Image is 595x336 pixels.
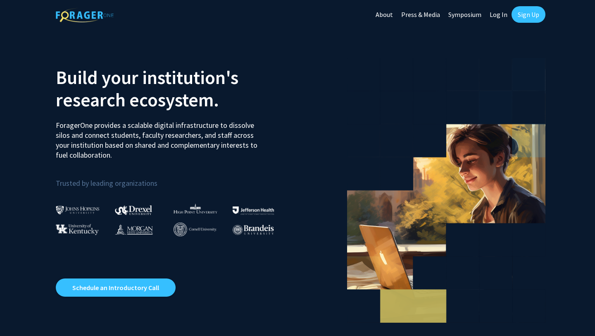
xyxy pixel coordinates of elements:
[56,114,263,160] p: ForagerOne provides a scalable digital infrastructure to dissolve silos and connect students, fac...
[56,66,291,111] h2: Build your institution's research ecosystem.
[115,205,152,215] img: Drexel University
[512,6,545,23] a: Sign Up
[115,224,153,235] img: Morgan State University
[56,8,114,22] img: ForagerOne Logo
[56,206,100,214] img: Johns Hopkins University
[56,278,176,297] a: Opens in a new tab
[174,223,217,236] img: Cornell University
[174,204,217,214] img: High Point University
[56,167,291,190] p: Trusted by leading organizations
[233,225,274,235] img: Brandeis University
[56,224,99,235] img: University of Kentucky
[233,206,274,214] img: Thomas Jefferson University
[6,299,35,330] iframe: Chat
